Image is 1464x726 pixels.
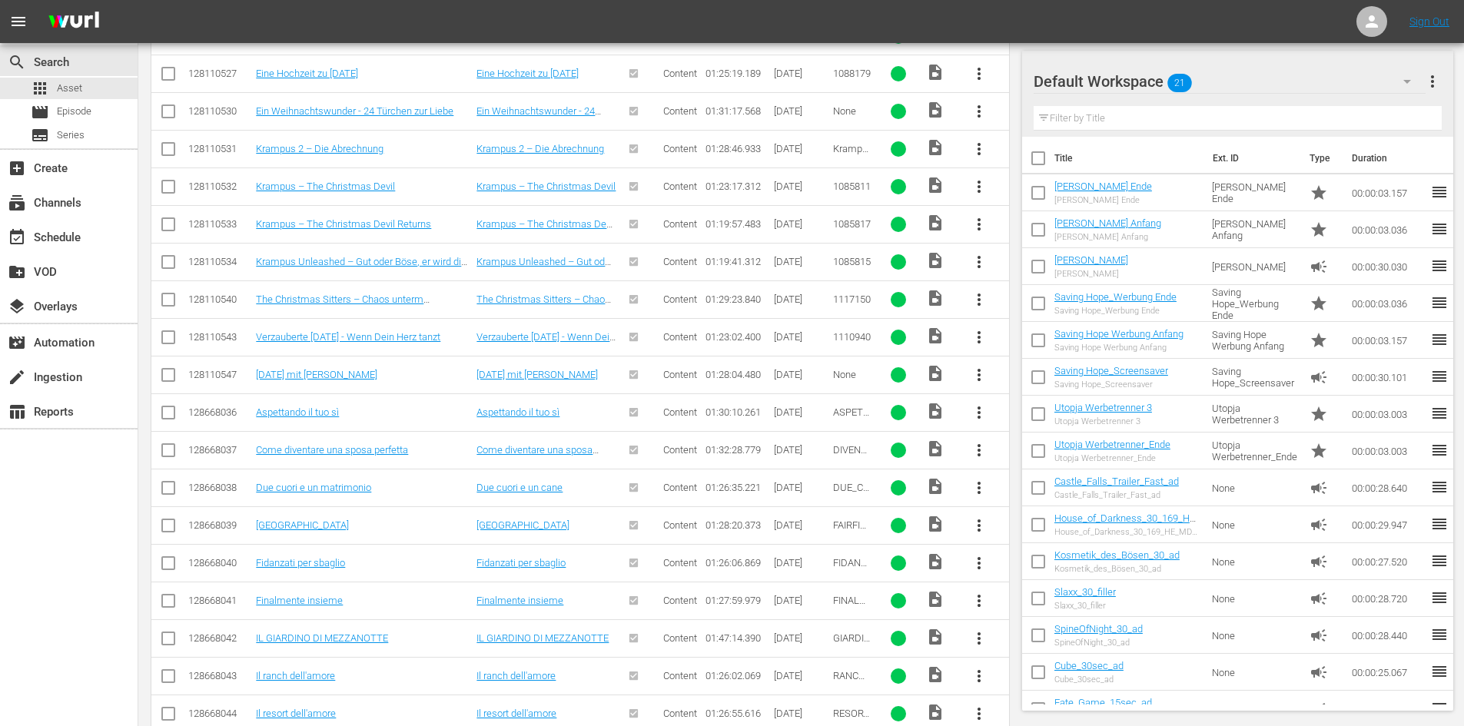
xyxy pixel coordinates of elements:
[57,104,91,119] span: Episode
[1430,330,1449,349] span: reorder
[1310,552,1328,571] span: Ad
[774,557,828,569] div: [DATE]
[1054,638,1143,648] div: SpineOfNight_30_ad
[1054,527,1200,537] div: House_of_Darkness_30_169_HE_MD_Ad
[774,143,828,154] div: [DATE]
[970,140,988,158] span: more_vert
[970,403,988,422] span: more_vert
[1054,380,1168,390] div: Saving Hope_Screensaver
[1346,359,1430,396] td: 00:00:30.101
[188,557,251,569] div: 128668040
[256,670,335,681] a: Il ranch dell'amore
[1034,60,1426,103] div: Default Workspace
[833,670,871,704] span: RANCH_AMORE_IT
[188,670,251,681] div: 128668043
[1430,257,1449,275] span: reorder
[1054,217,1161,229] a: [PERSON_NAME] Anfang
[256,557,345,569] a: Fidanzati per sbaglio
[1054,291,1177,303] a: Saving Hope_Werbung Ende
[1054,402,1152,413] a: Utopja Werbetrenner 3
[1054,328,1183,340] a: Saving Hope Werbung Anfang
[663,181,697,192] span: Content
[1430,552,1449,570] span: reorder
[970,629,988,648] span: more_vert
[663,632,697,644] span: Content
[1346,617,1430,654] td: 00:00:28.440
[774,708,828,719] div: [DATE]
[476,181,616,192] a: Krampus – The Christmas Devil
[476,105,601,128] a: Ein Weihnachtswunder - 24 Türchen zur Liebe
[256,256,472,279] a: Krampus Unleashed – Gut oder Böse, er wird dich kriegen
[1206,396,1304,433] td: Utopja Werbetrenner 3
[705,105,769,117] div: 01:31:17.568
[1423,63,1442,100] button: more_vert
[833,293,871,305] span: 1117150
[476,708,556,719] a: Il resort dell'amore
[1430,478,1449,496] span: reorder
[961,55,998,92] button: more_vert
[1206,322,1304,359] td: Saving Hope Werbung Anfang
[1310,220,1328,239] span: Promo
[774,670,828,681] div: [DATE]
[1206,580,1304,617] td: None
[1346,174,1430,211] td: 00:00:03.157
[1203,137,1301,180] th: Ext. ID
[1054,660,1124,671] a: Cube_30sec_ad
[926,101,944,119] span: Video
[476,482,563,493] a: Due cuori e un cane
[926,628,944,646] span: Video
[774,406,828,418] div: [DATE]
[1430,367,1449,386] span: reorder
[1423,72,1442,91] span: more_vert
[705,482,769,493] div: 01:26:35.221
[1054,586,1116,598] a: Slaxx_30_filler
[476,519,569,531] a: [GEOGRAPHIC_DATA]
[926,251,944,270] span: Video
[774,369,828,380] div: [DATE]
[256,482,371,493] a: Due cuori e un matrimonio
[8,228,26,247] span: Schedule
[256,68,358,79] a: Eine Hochzeit zu [DATE]
[774,181,828,192] div: [DATE]
[1346,285,1430,322] td: 00:00:03.036
[1054,181,1152,192] a: [PERSON_NAME] Ende
[774,105,828,117] div: [DATE]
[31,126,49,144] span: Series
[1206,433,1304,469] td: Utopja Werbetrenner_Ende
[1346,248,1430,285] td: 00:00:30.030
[663,256,697,267] span: Content
[774,444,828,456] div: [DATE]
[1206,506,1304,543] td: None
[1167,67,1192,99] span: 21
[970,102,988,121] span: more_vert
[1206,174,1304,211] td: [PERSON_NAME] Ende
[833,557,871,603] span: FIDANZATI_PER_SBAGLIO_IT
[8,53,26,71] span: Search
[1430,183,1449,201] span: reorder
[1310,331,1328,350] span: Promo
[961,469,998,506] button: more_vert
[256,444,408,456] a: Come diventare una sposa perfetta
[476,331,616,354] a: Verzauberte [DATE] - Wenn Dein Herz tanzt
[1346,506,1430,543] td: 00:00:29.947
[970,516,988,535] span: more_vert
[1430,293,1449,312] span: reorder
[705,557,769,569] div: 01:26:06.869
[1409,15,1449,28] a: Sign Out
[8,263,26,281] span: VOD
[1054,254,1128,266] a: [PERSON_NAME]
[1310,479,1328,497] span: Ad
[926,477,944,496] span: Video
[970,441,988,459] span: more_vert
[1310,442,1328,460] span: Promo
[8,368,26,386] span: Ingestion
[1430,515,1449,533] span: reorder
[705,632,769,644] div: 01:47:14.390
[188,444,251,456] div: 128668037
[705,218,769,230] div: 01:19:57.483
[926,289,944,307] span: Video
[1310,184,1328,202] span: Promo
[1310,663,1328,681] span: Ad
[256,143,383,154] a: Krampus 2 – Die Abrechnung
[663,218,697,230] span: Content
